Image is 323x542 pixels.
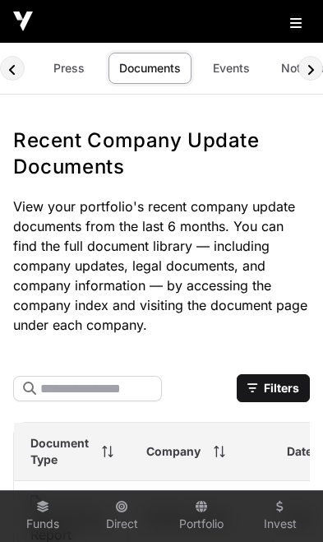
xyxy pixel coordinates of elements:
h1: Recent Company Update Documents [13,127,310,180]
a: Portfolio [168,494,234,539]
a: Funds [10,494,76,539]
p: View your portfolio's recent company update documents from the last 6 months. You can find the fu... [13,197,310,335]
iframe: Chat Widget [241,463,323,542]
a: Documents [108,53,191,84]
span: Date [287,443,312,460]
a: Press [36,53,102,84]
span: Document Type [30,435,89,468]
span: Company [146,443,201,460]
button: Filters [237,374,310,402]
a: Events [198,53,264,84]
img: Icehouse Ventures Logo [13,12,33,31]
a: Direct [89,494,155,539]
